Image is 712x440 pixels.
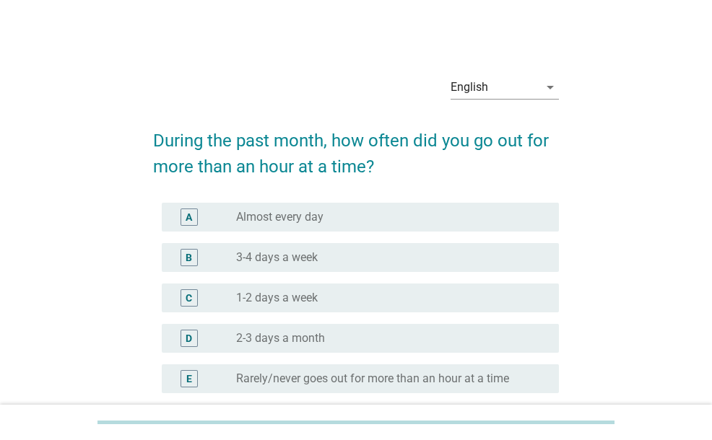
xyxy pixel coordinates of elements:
h2: During the past month, how often did you go out for more than an hour at a time? [153,113,558,180]
div: A [186,209,192,224]
i: arrow_drop_down [542,79,559,96]
label: Rarely/never goes out for more than an hour at a time [236,371,509,386]
label: 1-2 days a week [236,291,318,305]
div: E [186,371,192,386]
div: English [451,81,488,94]
div: D [186,330,192,346]
label: 2-3 days a month [236,331,325,346]
label: 3-4 days a week [236,250,318,265]
div: C [186,290,192,305]
label: Almost every day [236,210,324,224]
div: B [186,250,192,265]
